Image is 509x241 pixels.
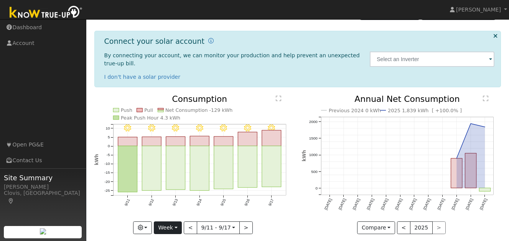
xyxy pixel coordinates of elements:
text: Pull [144,108,153,113]
rect: onclick="" [262,130,281,146]
text: Peak Push Hour 4.3 kWh [121,115,180,121]
text: -5 [106,153,110,157]
text: [DATE] [437,198,445,211]
text: -25 [104,188,110,193]
text: 1000 [309,153,318,157]
i: 9/17 - Clear [268,125,275,132]
rect: onclick="" [190,136,209,146]
text: 1500 [309,136,318,141]
text: Annual Net Consumption [354,94,460,104]
rect: onclick="" [479,188,491,192]
button: > [239,221,253,234]
div: [PERSON_NAME] [4,183,82,191]
text: [DATE] [352,198,361,211]
text: [DATE] [366,198,375,211]
text:  [483,95,488,101]
i: 9/13 - Clear [172,125,179,132]
rect: onclick="" [166,146,185,190]
text: 9/13 [171,198,178,207]
text: [DATE] [465,198,474,211]
circle: onclick="" [483,126,486,129]
text:  [276,95,281,101]
text: [DATE] [380,198,389,211]
text: [DATE] [394,198,403,211]
a: Map [8,198,15,204]
button: 2025 [410,221,433,234]
text: 9/16 [244,198,250,207]
text: 9/17 [268,198,275,207]
text: Consumption [172,94,227,104]
rect: onclick="" [214,146,233,189]
text: 9/14 [196,198,203,207]
text: Net Consumption -129 kWh [165,108,233,113]
text: 0 [107,144,110,148]
rect: onclick="" [451,159,463,188]
circle: onclick="" [455,157,458,160]
text: kWh [301,150,307,162]
rect: onclick="" [238,146,257,188]
div: Clovis, [GEOGRAPHIC_DATA] [4,189,82,205]
text: [DATE] [338,198,346,211]
text: 500 [311,170,318,174]
rect: onclick="" [238,132,257,146]
circle: onclick="" [469,122,472,125]
text: 0 [315,186,318,190]
i: 9/12 - Clear [148,125,155,132]
text: [DATE] [323,198,332,211]
rect: onclick="" [118,146,137,192]
text: [DATE] [479,198,488,211]
text: Push [121,108,132,113]
i: 9/11 - Clear [124,125,131,132]
text: 9/11 [124,198,130,207]
button: Week [154,221,182,234]
text: 9/15 [220,198,227,207]
img: Know True-Up [6,4,86,22]
img: retrieve [40,228,46,234]
span: Site Summary [4,173,82,183]
text: [DATE] [451,198,460,211]
rect: onclick="" [214,137,233,146]
button: < [397,221,410,234]
span: By connecting your account, we can monitor your production and help prevent an unexpected true-up... [104,52,360,66]
rect: onclick="" [262,146,281,187]
input: Select an Inverter [370,52,494,67]
button: Compare [357,221,395,234]
text: 2000 [309,120,318,124]
text: 2025 1,839 kWh [ +100.0% ] [388,108,462,113]
text: -10 [104,162,110,166]
rect: onclick="" [118,137,137,146]
rect: onclick="" [142,137,161,146]
rect: onclick="" [465,153,477,188]
rect: onclick="" [142,146,161,191]
rect: onclick="" [190,146,209,191]
a: I don't have a solar provider [104,74,181,80]
text: kWh [94,154,99,165]
text: -15 [104,171,110,175]
button: 9/11 - 9/17 [197,221,240,234]
text: Previous 2024 0 kWh [329,108,381,113]
i: 9/15 - Clear [220,125,227,132]
text: -20 [104,180,110,184]
text: 5 [107,135,110,140]
text: 10 [105,126,110,131]
i: 9/16 - Clear [244,125,251,132]
rect: onclick="" [166,137,185,146]
text: 9/12 [148,198,155,207]
text: [DATE] [422,198,431,211]
text: [DATE] [409,198,417,211]
button: < [184,221,197,234]
span: [PERSON_NAME] [456,7,501,13]
h1: Connect your solar account [104,37,204,46]
i: 9/14 - Clear [196,125,203,132]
